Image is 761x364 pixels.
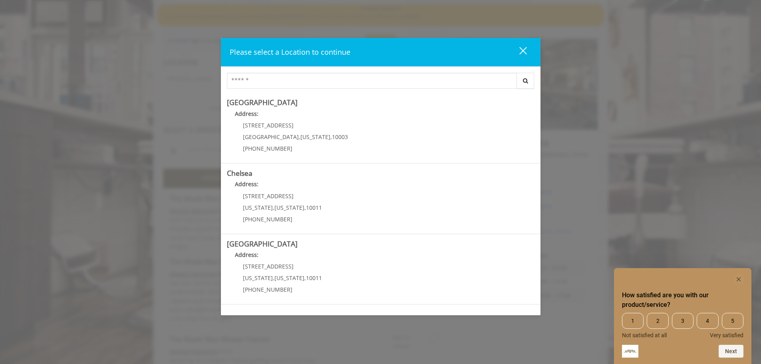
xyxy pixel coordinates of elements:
div: How satisfied are you with our product/service? Select an option from 1 to 5, with 1 being Not sa... [622,313,743,338]
span: [STREET_ADDRESS] [243,263,294,270]
span: 10011 [306,274,322,282]
span: [US_STATE] [243,204,273,211]
span: 2 [647,313,668,329]
span: Very satisfied [710,332,743,338]
span: [US_STATE] [274,204,304,211]
h2: How satisfied are you with our product/service? Select an option from 1 to 5, with 1 being Not sa... [622,290,743,310]
b: [GEOGRAPHIC_DATA] [227,239,298,249]
span: [US_STATE] [274,274,304,282]
span: , [299,133,300,141]
div: Center Select [227,73,534,93]
button: Hide survey [734,274,743,284]
span: , [273,274,274,282]
b: Chelsea [227,168,252,178]
span: [STREET_ADDRESS] [243,121,294,129]
span: , [273,204,274,211]
span: Not satisfied at all [622,332,667,338]
input: Search Center [227,73,517,89]
span: 3 [672,313,693,329]
span: [STREET_ADDRESS] [243,192,294,200]
button: close dialog [505,44,532,60]
span: Please select a Location to continue [230,47,350,57]
span: 10003 [332,133,348,141]
span: 5 [722,313,743,329]
span: [PHONE_NUMBER] [243,286,292,293]
span: [US_STATE] [300,133,330,141]
span: 10011 [306,204,322,211]
div: close dialog [510,46,526,58]
b: Address: [235,180,258,188]
b: Address: [235,110,258,117]
b: [GEOGRAPHIC_DATA] [227,97,298,107]
span: [PHONE_NUMBER] [243,145,292,152]
b: Flatiron [227,309,252,319]
span: [GEOGRAPHIC_DATA] [243,133,299,141]
span: , [304,274,306,282]
span: , [304,204,306,211]
span: , [330,133,332,141]
div: How satisfied are you with our product/service? Select an option from 1 to 5, with 1 being Not sa... [622,274,743,358]
span: 4 [697,313,718,329]
span: 1 [622,313,644,329]
b: Address: [235,251,258,259]
i: Search button [521,78,530,84]
button: Next question [719,345,743,358]
span: [US_STATE] [243,274,273,282]
span: [PHONE_NUMBER] [243,215,292,223]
